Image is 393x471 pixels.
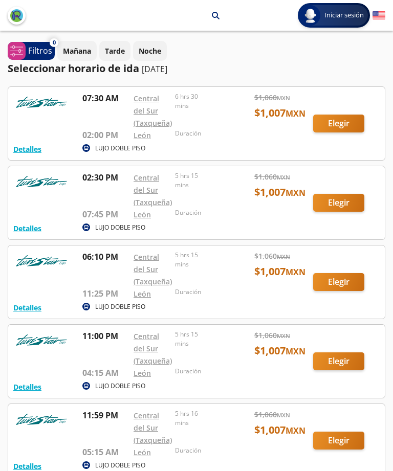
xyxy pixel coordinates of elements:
[28,44,52,57] p: Filtros
[95,223,145,232] p: LUJO DOBLE PISO
[134,289,151,299] a: León
[187,10,204,21] p: León
[53,38,56,47] span: 0
[134,173,172,207] a: Central del Sur (Taxqueña)
[95,144,145,153] p: LUJO DOBLE PISO
[134,368,151,378] a: León
[99,41,130,61] button: Tarde
[134,447,151,457] a: León
[57,41,97,61] button: Mañana
[134,210,151,219] a: León
[105,46,125,56] p: Tarde
[142,63,167,75] p: [DATE]
[13,382,41,392] button: Detalles
[8,61,139,76] p: Seleccionar horario de ida
[134,130,151,140] a: León
[320,10,368,20] span: Iniciar sesión
[134,411,172,445] a: Central del Sur (Taxqueña)
[63,46,91,56] p: Mañana
[13,144,41,154] button: Detalles
[13,302,41,313] button: Detalles
[101,10,174,21] p: [GEOGRAPHIC_DATA]
[13,223,41,234] button: Detalles
[8,7,26,25] button: back
[134,331,172,366] a: Central del Sur (Taxqueña)
[95,382,145,391] p: LUJO DOBLE PISO
[134,252,172,286] a: Central del Sur (Taxqueña)
[95,302,145,311] p: LUJO DOBLE PISO
[95,461,145,470] p: LUJO DOBLE PISO
[8,42,55,60] button: 0Filtros
[139,46,161,56] p: Noche
[373,9,385,22] button: English
[134,94,172,128] a: Central del Sur (Taxqueña)
[133,41,167,61] button: Noche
